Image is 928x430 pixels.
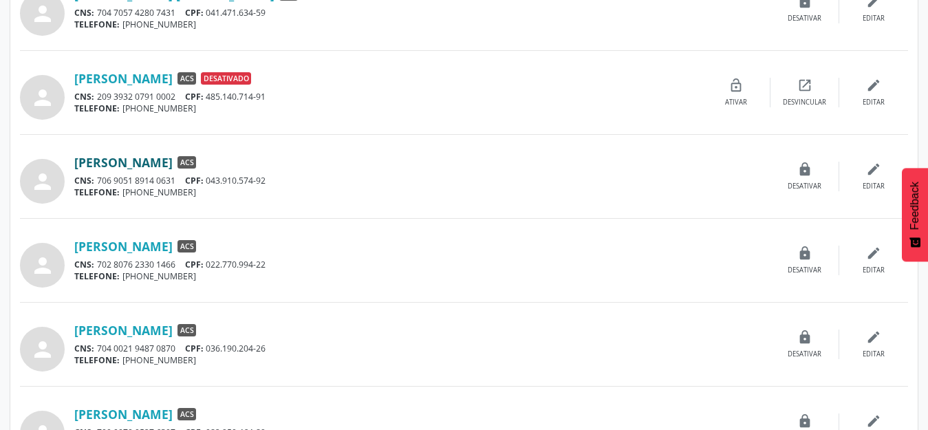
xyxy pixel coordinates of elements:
a: [PERSON_NAME] [74,323,173,338]
div: Desativar [788,14,821,23]
a: [PERSON_NAME] [74,155,173,170]
div: Editar [863,266,885,275]
a: [PERSON_NAME] [74,71,173,86]
div: 704 7057 4280 7431 041.471.634-59 [74,7,770,19]
i: edit [866,246,881,261]
i: lock [797,330,812,345]
div: [PHONE_NUMBER] [74,186,770,198]
span: TELEFONE: [74,270,120,282]
div: 702 8076 2330 1466 022.770.994-22 [74,259,770,270]
span: CPF: [185,175,204,186]
div: Desativar [788,266,821,275]
div: Editar [863,98,885,107]
a: [PERSON_NAME] [74,239,173,254]
span: ACS [177,408,196,420]
i: edit [866,162,881,177]
div: [PHONE_NUMBER] [74,354,770,366]
a: [PERSON_NAME] [74,407,173,422]
div: Ativar [725,98,747,107]
div: 209 3932 0791 0002 485.140.714-91 [74,91,702,103]
div: 704 0021 9487 0870 036.190.204-26 [74,343,770,354]
div: Desativar [788,350,821,359]
button: Feedback - Mostrar pesquisa [902,168,928,261]
div: [PHONE_NUMBER] [74,19,770,30]
span: CPF: [185,259,204,270]
span: CNS: [74,175,94,186]
span: CPF: [185,343,204,354]
div: Editar [863,182,885,191]
i: edit [866,78,881,93]
span: CNS: [74,259,94,270]
div: [PHONE_NUMBER] [74,270,770,282]
div: [PHONE_NUMBER] [74,103,702,114]
span: CNS: [74,343,94,354]
i: person [30,1,55,26]
span: TELEFONE: [74,103,120,114]
i: open_in_new [797,78,812,93]
i: person [30,85,55,110]
div: Editar [863,14,885,23]
div: Desativar [788,182,821,191]
i: lock [797,162,812,177]
span: TELEFONE: [74,19,120,30]
span: Desativado [201,72,251,85]
span: ACS [177,156,196,169]
span: CNS: [74,91,94,103]
i: edit [866,413,881,429]
div: Desvincular [783,98,826,107]
i: person [30,253,55,278]
span: ACS [177,324,196,336]
span: Feedback [909,182,921,230]
div: Editar [863,350,885,359]
i: edit [866,330,881,345]
i: person [30,169,55,194]
span: ACS [177,72,196,85]
span: TELEFONE: [74,186,120,198]
i: lock [797,413,812,429]
span: ACS [177,240,196,252]
span: TELEFONE: [74,354,120,366]
i: person [30,337,55,362]
i: lock [797,246,812,261]
span: CNS: [74,7,94,19]
span: CPF: [185,91,204,103]
span: CPF: [185,7,204,19]
div: 706 9051 8914 0631 043.910.574-92 [74,175,770,186]
i: lock_open [729,78,744,93]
